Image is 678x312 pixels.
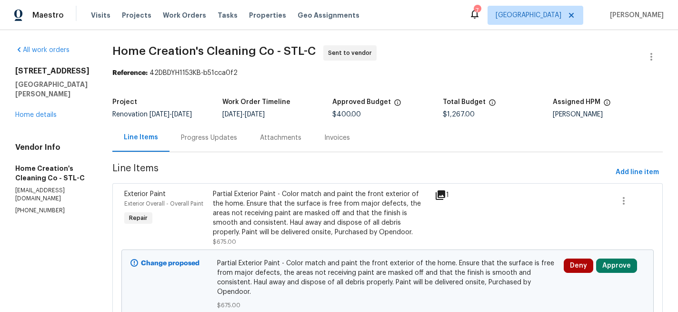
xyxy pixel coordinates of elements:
[553,99,600,105] h5: Assigned HPM
[245,111,265,118] span: [DATE]
[15,80,90,99] h5: [GEOGRAPHIC_DATA][PERSON_NAME]
[112,68,663,78] div: 42DBDYH1153KB-b51cca0f2
[222,99,290,105] h5: Work Order Timeline
[112,99,137,105] h5: Project
[150,111,169,118] span: [DATE]
[603,99,611,111] span: The hpm assigned to this work order.
[150,111,192,118] span: -
[112,164,612,181] span: Line Items
[112,111,192,118] span: Renovation
[394,99,401,111] span: The total cost of line items that have been approved by both Opendoor and the Trade Partner. This...
[15,143,90,152] h4: Vendor Info
[15,207,90,215] p: [PHONE_NUMBER]
[474,6,480,15] div: 7
[612,164,663,181] button: Add line item
[443,111,475,118] span: $1,267.00
[172,111,192,118] span: [DATE]
[124,133,158,142] div: Line Items
[141,260,199,267] b: Change proposed
[15,66,90,76] h2: [STREET_ADDRESS]
[217,301,558,310] span: $675.00
[332,99,391,105] h5: Approved Budget
[15,187,90,203] p: [EMAIL_ADDRESS][DOMAIN_NAME]
[213,239,236,245] span: $675.00
[328,48,376,58] span: Sent to vendor
[496,10,561,20] span: [GEOGRAPHIC_DATA]
[324,133,350,143] div: Invoices
[332,111,361,118] span: $400.00
[122,10,151,20] span: Projects
[260,133,301,143] div: Attachments
[489,99,496,111] span: The total cost of line items that have been proposed by Opendoor. This sum includes line items th...
[606,10,664,20] span: [PERSON_NAME]
[217,259,558,297] span: Partial Exterior Paint - Color match and paint the front exterior of the home. Ensure that the su...
[32,10,64,20] span: Maestro
[213,189,429,237] div: Partial Exterior Paint - Color match and paint the front exterior of the home. Ensure that the su...
[553,111,663,118] div: [PERSON_NAME]
[218,12,238,19] span: Tasks
[564,259,593,273] button: Deny
[181,133,237,143] div: Progress Updates
[125,213,151,223] span: Repair
[616,166,659,178] span: Add line item
[15,112,57,118] a: Home details
[222,111,242,118] span: [DATE]
[163,10,206,20] span: Work Orders
[298,10,359,20] span: Geo Assignments
[15,164,90,183] h5: Home Creation's Cleaning Co - STL-C
[222,111,265,118] span: -
[435,189,473,201] div: 1
[91,10,110,20] span: Visits
[112,70,148,76] b: Reference:
[443,99,486,105] h5: Total Budget
[249,10,286,20] span: Properties
[596,259,637,273] button: Approve
[124,201,203,207] span: Exterior Overall - Overall Paint
[15,47,70,53] a: All work orders
[124,191,166,198] span: Exterior Paint
[112,45,316,57] span: Home Creation's Cleaning Co - STL-C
